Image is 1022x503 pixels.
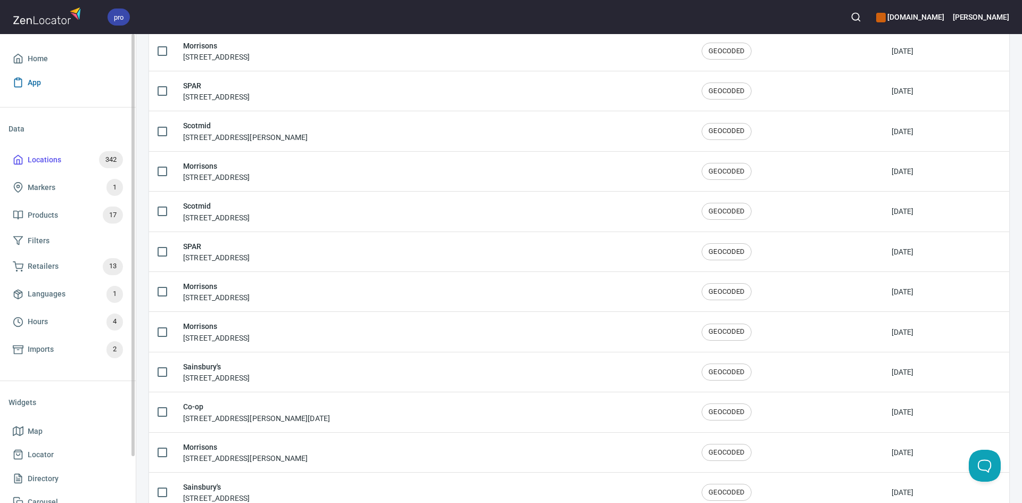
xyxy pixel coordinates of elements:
[953,11,1009,23] h6: [PERSON_NAME]
[702,86,751,96] span: GEOCODED
[28,425,43,438] span: Map
[969,450,1001,482] iframe: Help Scout Beacon - Open
[953,5,1009,29] button: [PERSON_NAME]
[103,260,123,273] span: 13
[702,207,751,217] span: GEOCODED
[28,472,59,485] span: Directory
[9,336,127,364] a: Imports2
[28,209,58,222] span: Products
[183,361,250,373] h6: Sainsbury's
[9,443,127,467] a: Locator
[183,120,308,142] div: [STREET_ADDRESS][PERSON_NAME]
[702,448,751,458] span: GEOCODED
[183,241,250,252] h6: SPAR
[9,253,127,281] a: Retailers13
[183,200,250,222] div: [STREET_ADDRESS]
[844,5,868,29] button: Search
[892,206,914,217] div: [DATE]
[103,209,123,221] span: 17
[9,71,127,95] a: App
[28,52,48,65] span: Home
[702,46,751,56] span: GEOCODED
[183,160,250,172] h6: Morrisons
[9,390,127,415] li: Widgets
[9,419,127,443] a: Map
[106,182,123,194] span: 1
[108,9,130,26] div: pro
[183,401,330,423] div: [STREET_ADDRESS][PERSON_NAME][DATE]
[892,286,914,297] div: [DATE]
[13,4,84,27] img: zenlocator
[183,120,308,131] h6: Scotmid
[702,167,751,177] span: GEOCODED
[28,234,50,248] span: Filters
[183,401,330,413] h6: Co-op
[28,260,59,273] span: Retailers
[702,247,751,257] span: GEOCODED
[892,126,914,137] div: [DATE]
[183,40,250,52] h6: Morrisons
[876,5,944,29] div: Manage your apps
[183,160,250,183] div: [STREET_ADDRESS]
[183,281,250,292] h6: Morrisons
[28,287,65,301] span: Languages
[183,361,250,383] div: [STREET_ADDRESS]
[9,201,127,229] a: Products17
[9,229,127,253] a: Filters
[28,181,55,194] span: Markers
[28,76,41,89] span: App
[183,40,250,62] div: [STREET_ADDRESS]
[892,86,914,96] div: [DATE]
[9,116,127,142] li: Data
[892,246,914,257] div: [DATE]
[892,46,914,56] div: [DATE]
[892,407,914,417] div: [DATE]
[183,441,308,453] h6: Morrisons
[9,47,127,71] a: Home
[28,448,54,461] span: Locator
[28,153,61,167] span: Locations
[28,343,54,356] span: Imports
[9,467,127,491] a: Directory
[183,80,250,102] div: [STREET_ADDRESS]
[99,154,123,166] span: 342
[892,367,914,377] div: [DATE]
[106,288,123,300] span: 1
[106,316,123,328] span: 4
[183,200,250,212] h6: Scotmid
[183,441,308,464] div: [STREET_ADDRESS][PERSON_NAME]
[702,327,751,337] span: GEOCODED
[28,315,48,328] span: Hours
[892,447,914,458] div: [DATE]
[106,343,123,356] span: 2
[183,80,250,92] h6: SPAR
[183,320,250,343] div: [STREET_ADDRESS]
[702,488,751,498] span: GEOCODED
[876,13,886,22] button: color-CE600E
[702,287,751,297] span: GEOCODED
[702,407,751,417] span: GEOCODED
[9,281,127,308] a: Languages1
[876,11,944,23] h6: [DOMAIN_NAME]
[9,146,127,174] a: Locations342
[892,487,914,498] div: [DATE]
[183,241,250,263] div: [STREET_ADDRESS]
[702,126,751,136] span: GEOCODED
[702,367,751,377] span: GEOCODED
[892,327,914,337] div: [DATE]
[9,308,127,336] a: Hours4
[183,281,250,303] div: [STREET_ADDRESS]
[183,320,250,332] h6: Morrisons
[892,166,914,177] div: [DATE]
[108,12,130,23] span: pro
[9,174,127,201] a: Markers1
[183,481,250,493] h6: Sainsbury's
